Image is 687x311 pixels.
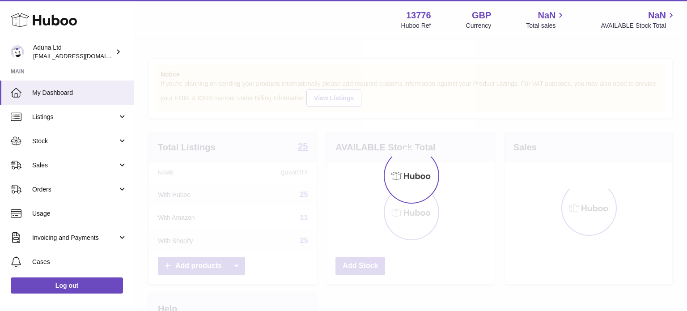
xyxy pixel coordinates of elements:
[601,21,676,30] span: AVAILABLE Stock Total
[32,161,118,170] span: Sales
[32,89,127,97] span: My Dashboard
[33,52,131,60] span: [EMAIL_ADDRESS][DOMAIN_NAME]
[526,9,566,30] a: NaN Total sales
[32,113,118,121] span: Listings
[32,234,118,242] span: Invoicing and Payments
[32,137,118,145] span: Stock
[538,9,556,21] span: NaN
[32,209,127,218] span: Usage
[648,9,666,21] span: NaN
[32,258,127,266] span: Cases
[11,45,24,59] img: internalAdmin-13776@internal.huboo.com
[11,277,123,294] a: Log out
[472,9,491,21] strong: GBP
[466,21,492,30] div: Currency
[601,9,676,30] a: NaN AVAILABLE Stock Total
[32,185,118,194] span: Orders
[401,21,431,30] div: Huboo Ref
[526,21,566,30] span: Total sales
[406,9,431,21] strong: 13776
[33,43,114,60] div: Aduna Ltd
